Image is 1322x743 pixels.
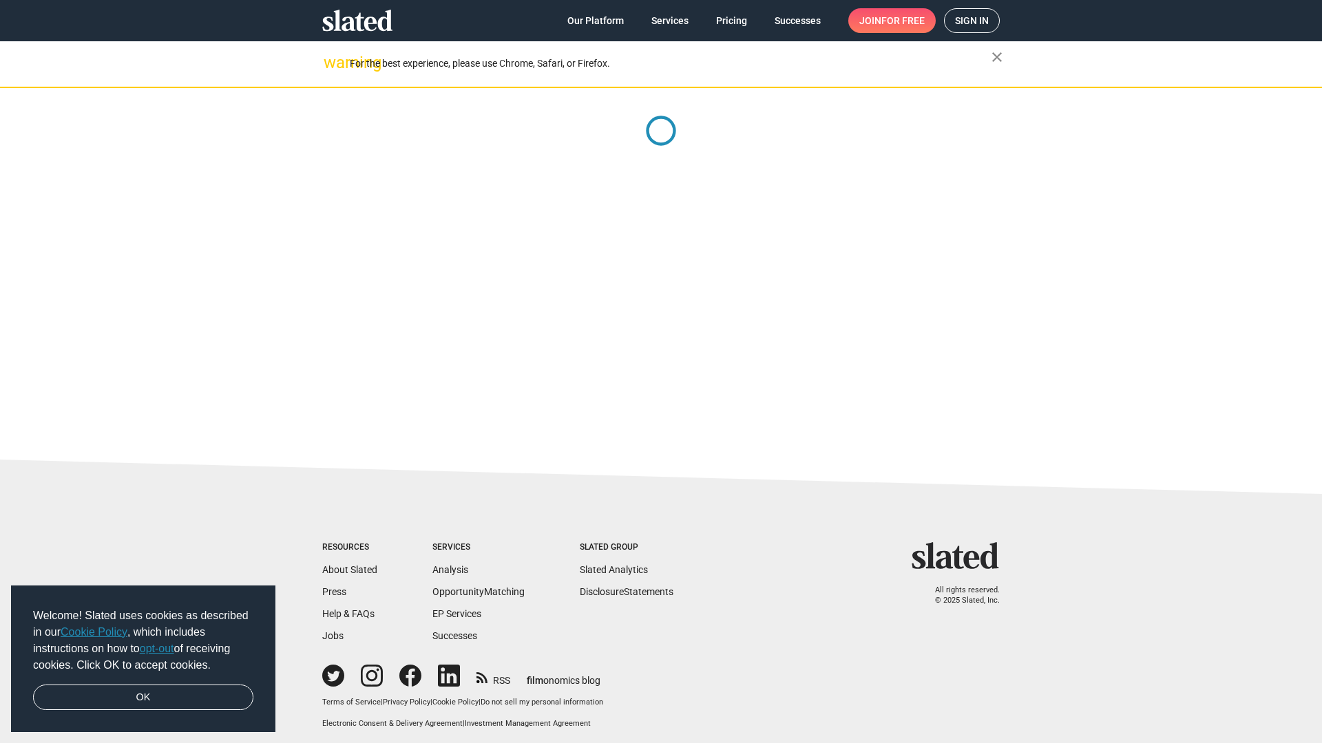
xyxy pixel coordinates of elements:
[322,564,377,575] a: About Slated
[432,698,479,707] a: Cookie Policy
[463,719,465,728] span: |
[430,698,432,707] span: |
[465,719,591,728] a: Investment Management Agreement
[322,630,344,641] a: Jobs
[848,8,936,33] a: Joinfor free
[955,9,989,32] span: Sign in
[381,698,383,707] span: |
[432,564,468,575] a: Analysis
[716,8,747,33] span: Pricing
[432,608,481,619] a: EP Services
[989,49,1005,65] mat-icon: close
[859,8,925,33] span: Join
[556,8,635,33] a: Our Platform
[580,586,673,597] a: DisclosureStatements
[33,685,253,711] a: dismiss cookie message
[140,643,174,654] a: opt-out
[432,630,477,641] a: Successes
[481,698,603,708] button: Do not sell my personal information
[322,719,463,728] a: Electronic Consent & Delivery Agreement
[567,8,624,33] span: Our Platform
[324,54,340,71] mat-icon: warning
[527,675,543,686] span: film
[322,608,375,619] a: Help & FAQs
[61,626,127,638] a: Cookie Policy
[944,8,1000,33] a: Sign in
[350,54,992,73] div: For the best experience, please use Chrome, Safari, or Firefox.
[479,698,481,707] span: |
[432,542,525,553] div: Services
[640,8,700,33] a: Services
[921,585,1000,605] p: All rights reserved. © 2025 Slated, Inc.
[527,663,600,687] a: filmonomics blog
[775,8,821,33] span: Successes
[651,8,689,33] span: Services
[476,666,510,687] a: RSS
[580,542,673,553] div: Slated Group
[322,698,381,707] a: Terms of Service
[432,586,525,597] a: OpportunityMatching
[705,8,758,33] a: Pricing
[33,607,253,674] span: Welcome! Slated uses cookies as described in our , which includes instructions on how to of recei...
[764,8,832,33] a: Successes
[11,585,275,733] div: cookieconsent
[881,8,925,33] span: for free
[322,586,346,597] a: Press
[322,542,377,553] div: Resources
[580,564,648,575] a: Slated Analytics
[383,698,430,707] a: Privacy Policy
